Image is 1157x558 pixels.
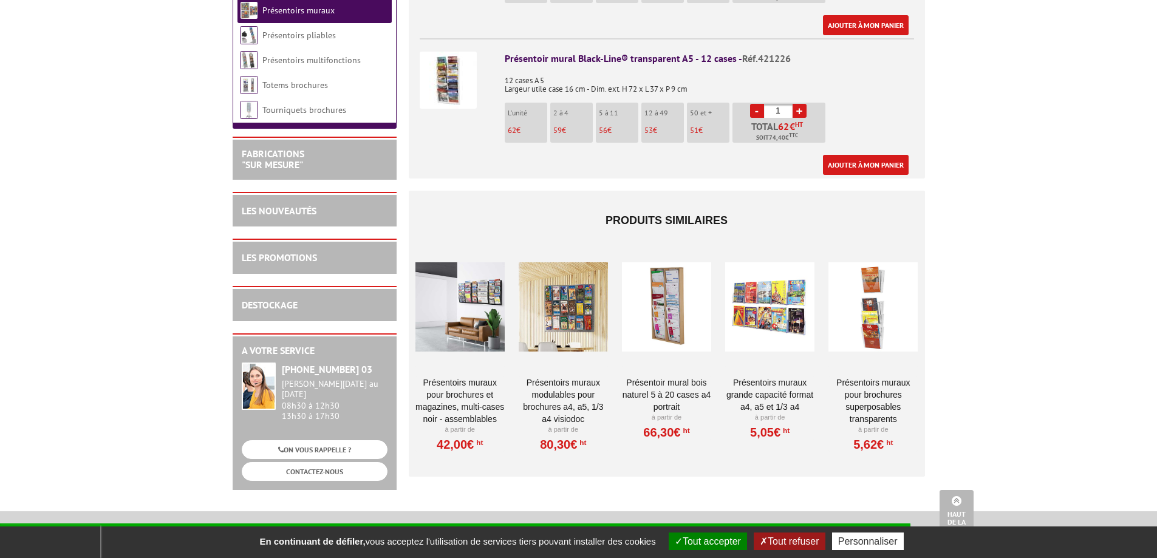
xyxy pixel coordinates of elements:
a: 5,05€HT [750,429,790,436]
img: Totems brochures [240,76,258,94]
p: 5 à 11 [599,109,638,117]
strong: [PHONE_NUMBER] 03 [282,363,372,375]
span: 51 [690,125,698,135]
p: € [553,126,593,135]
a: PRÉSENTOIRS MURAUX GRANDE CAPACITÉ FORMAT A4, A5 ET 1/3 A4 [725,376,814,413]
span: 59 [553,125,562,135]
a: Tourniquets brochures [262,104,346,115]
a: Présentoirs muraux modulables pour brochures A4, A5, 1/3 A4 VISIODOC [519,376,608,425]
p: Total [735,121,825,143]
img: Présentoirs pliables [240,26,258,44]
a: Présentoir Mural Bois naturel 5 à 20 cases A4 Portrait [622,376,711,413]
sup: HT [795,120,803,129]
a: Présentoirs pliables [262,30,336,41]
span: Soit € [756,133,798,143]
a: DESTOCKAGE [242,299,298,311]
img: Présentoirs multifonctions [240,51,258,69]
button: Tout refuser [754,532,825,550]
div: [PERSON_NAME][DATE] au [DATE] [282,379,387,400]
a: LES PROMOTIONS [242,251,317,264]
a: Présentoirs muraux [262,5,335,16]
p: À partir de [622,413,711,423]
a: 66,30€HT [643,429,689,436]
span: 62 [508,125,516,135]
img: widget-service.jpg [242,362,276,410]
img: Présentoirs muraux [240,1,258,19]
div: 08h30 à 12h30 13h30 à 17h30 [282,379,387,421]
a: - [750,104,764,118]
a: CONTACTEZ-NOUS [242,462,387,481]
span: Produits similaires [606,214,728,226]
sup: HT [577,438,586,447]
a: LES NOUVEAUTÉS [242,205,316,217]
p: 50 et + [690,109,729,117]
p: 12 cases A 5 Largeur utile case 16 cm - Dim. ext. H 72 x L 37 x P 9 cm [505,68,914,94]
p: € [508,126,547,135]
div: Présentoir mural Black-Line® transparent A5 - 12 cases - [505,52,914,66]
p: 12 à 49 [644,109,684,117]
span: 74,40 [769,133,785,143]
a: ON VOUS RAPPELLE ? [242,440,387,459]
a: 5,62€HT [853,441,893,448]
span: 56 [599,125,607,135]
a: Ajouter à mon panier [823,155,909,175]
span: € [790,121,795,131]
span: vous acceptez l'utilisation de services tiers pouvant installer des cookies [253,536,661,546]
sup: HT [681,426,690,435]
h2: A votre service [242,345,387,356]
button: Tout accepter [669,532,747,550]
p: € [644,126,684,135]
a: Totems brochures [262,80,328,90]
a: FABRICATIONS"Sur Mesure" [242,148,304,171]
span: Réf.421226 [742,52,791,64]
a: Haut de la page [940,490,974,540]
a: 42,00€HT [437,441,483,448]
span: 53 [644,125,653,135]
sup: HT [884,438,893,447]
p: À partir de [415,425,505,435]
sup: TTC [789,132,798,138]
a: + [793,104,807,118]
sup: HT [474,438,483,447]
img: Présentoir mural Black-Line® transparent A5 - 12 cases [420,52,477,109]
a: 80,30€HT [540,441,586,448]
p: L'unité [508,109,547,117]
button: Personnaliser (fenêtre modale) [832,532,904,550]
a: Ajouter à mon panier [823,15,909,35]
p: 2 à 4 [553,109,593,117]
sup: HT [780,426,790,435]
p: € [599,126,638,135]
a: PRÉSENTOIRS MURAUX POUR BROCHURES ET MAGAZINES, MULTI-CASES NOIR - ASSEMBLABLES [415,376,505,425]
p: À partir de [725,413,814,423]
img: Tourniquets brochures [240,101,258,119]
a: PRÉSENTOIRS MURAUX POUR BROCHURES SUPERPOSABLES TRANSPARENTS [828,376,918,425]
p: À partir de [828,425,918,435]
a: Présentoirs multifonctions [262,55,361,66]
span: 62 [778,121,790,131]
strong: En continuant de défiler, [259,536,365,546]
p: À partir de [519,425,608,435]
p: € [690,126,729,135]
